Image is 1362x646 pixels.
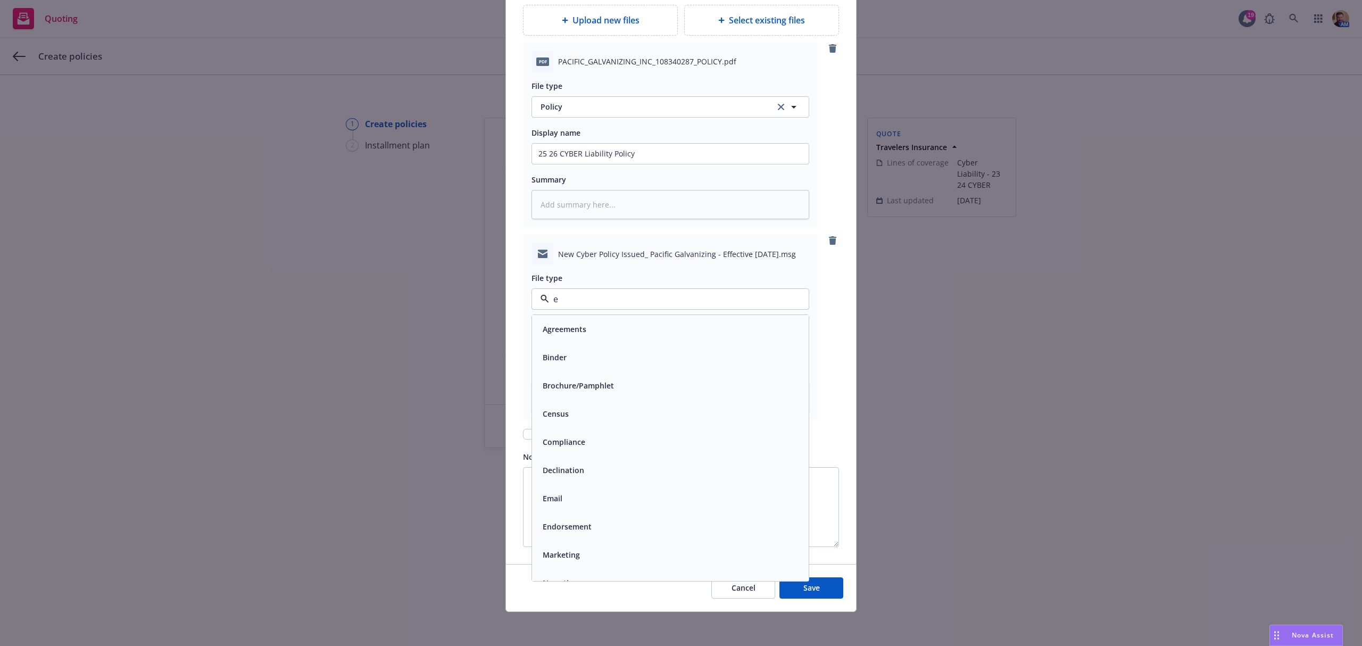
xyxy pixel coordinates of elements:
[531,175,566,185] span: Summary
[729,14,805,27] span: Select existing files
[572,14,640,27] span: Upload new files
[711,577,775,599] button: Cancel
[543,465,584,476] button: Declination
[523,5,678,36] div: Upload new files
[543,493,562,504] button: Email
[543,380,614,391] button: Brochure/Pamphlet
[732,583,755,593] span: Cancel
[684,5,839,36] div: Select existing files
[531,81,562,91] span: File type
[543,408,569,419] button: Census
[1269,625,1343,646] button: Nova Assist
[558,56,736,67] span: PACIFIC_GALVANIZING_INC_108340287_POLICY.pdf
[543,324,586,335] button: Agreements
[543,577,577,589] button: Narrative
[532,144,809,164] input: Add display name here...
[826,42,839,55] a: remove
[775,101,787,113] a: clear selection
[531,96,809,118] button: Policyclear selection
[1292,631,1334,640] span: Nova Assist
[531,128,580,138] span: Display name
[543,549,580,560] button: Marketing
[541,101,763,112] span: Policy
[803,583,820,593] span: Save
[536,57,549,65] span: pdf
[543,352,567,363] button: Binder
[1270,625,1283,645] div: Drag to move
[543,521,592,532] button: Endorsement
[558,249,796,260] span: New Cyber Policy Issued_ Pacific Galvanizing - Effective [DATE].msg
[543,436,585,448] button: Compliance
[549,293,787,305] input: Filter by keyword
[826,234,839,247] a: remove
[523,452,545,462] span: Notes
[779,577,843,599] button: Save
[531,273,562,283] span: File type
